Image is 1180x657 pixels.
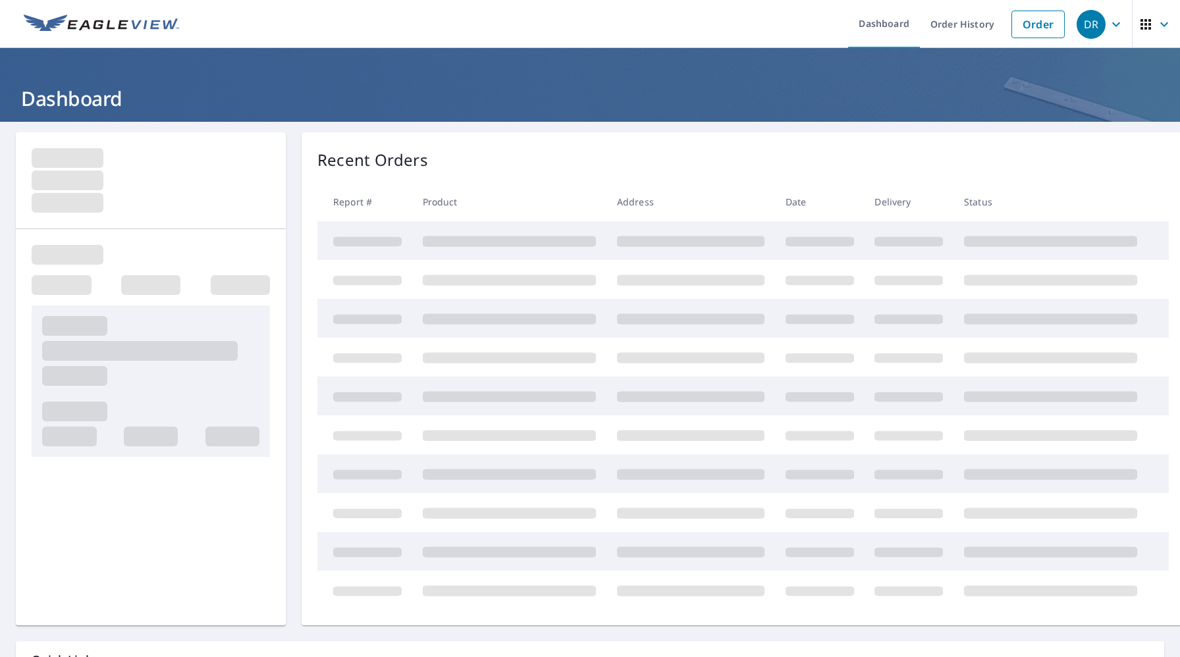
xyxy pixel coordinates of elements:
div: DR [1077,10,1106,39]
th: Delivery [864,182,953,221]
h1: Dashboard [16,85,1164,112]
th: Report # [317,182,412,221]
th: Address [606,182,775,221]
th: Product [412,182,606,221]
th: Status [953,182,1148,221]
th: Date [775,182,865,221]
a: Order [1011,11,1065,38]
img: EV Logo [24,14,179,34]
p: Recent Orders [317,148,428,172]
